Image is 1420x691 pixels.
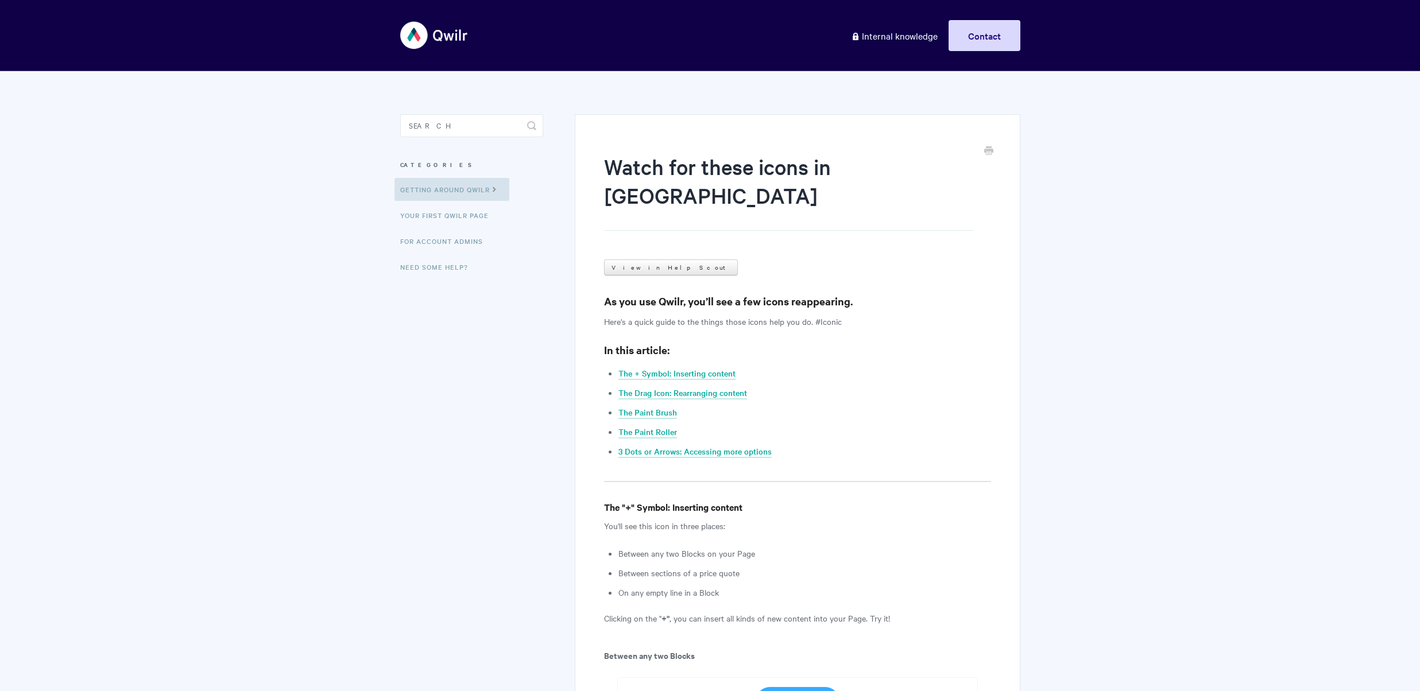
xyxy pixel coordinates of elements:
[618,585,990,599] li: On any empty line in a Block
[618,445,772,458] a: 3 Dots or Arrows: Accessing more options
[604,293,990,309] h3: As you use Qwilr, you’ll see a few icons reappearing.
[618,367,736,380] a: The + Symbol: Inserting content
[400,114,543,137] input: Search
[618,566,990,580] li: Between sections of a price quote
[604,315,990,328] p: Here's a quick guide to the things those icons help you do. #Iconic
[604,259,738,275] a: View in Help Scout
[400,255,477,278] a: Need Some Help?
[618,387,747,399] a: The Drag Icon: Rearranging content
[604,500,990,514] h4: The "+" Symbol: Inserting content
[400,14,469,57] img: Qwilr Help Center
[949,20,1020,51] a: Contact
[604,649,695,661] b: Between any two Blocks
[842,20,946,51] a: Internal knowledge
[400,154,543,175] h3: Categories
[400,204,497,227] a: Your First Qwilr Page
[400,230,492,253] a: For Account Admins
[604,519,990,533] p: You'll see this icon in three places:
[604,343,670,357] strong: In this article:
[618,426,677,438] a: The Paint Roller
[604,611,990,625] p: Clicking on the " , you can insert all kinds of new content into your Page. Try it!
[604,152,973,231] h1: Watch for these icons in [GEOGRAPHIC_DATA]
[394,178,509,201] a: Getting Around Qwilr
[661,612,670,624] strong: +"
[618,546,990,560] li: Between any two Blocks on your Page
[618,406,677,419] a: The Paint Brush
[984,145,993,158] a: Print this Article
